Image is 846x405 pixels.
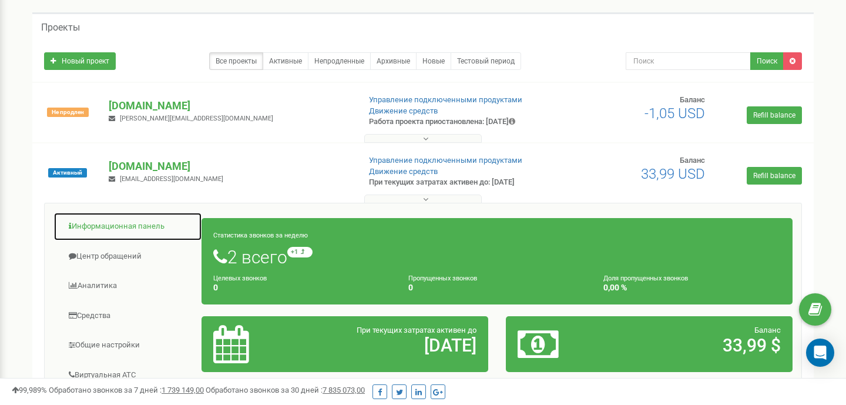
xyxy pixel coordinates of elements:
button: Поиск [750,52,784,70]
p: Работа проекта приостановлена: [DATE] [369,116,545,128]
a: Аналитика [53,272,202,300]
a: Refill balance [747,167,802,185]
h2: 33,99 $ [611,336,781,355]
a: Активные [263,52,308,70]
a: Общие настройки [53,331,202,360]
span: [EMAIL_ADDRESS][DOMAIN_NAME] [120,175,223,183]
span: Баланс [680,156,705,165]
span: Активный [48,168,87,178]
a: Информационная панель [53,212,202,241]
h5: Проекты [41,22,80,33]
span: [PERSON_NAME][EMAIL_ADDRESS][DOMAIN_NAME] [120,115,273,122]
p: [DOMAIN_NAME] [109,159,350,174]
span: Баланс [680,95,705,104]
span: 99,989% [12,386,47,394]
h4: 0,00 % [603,283,781,292]
a: Виртуальная АТС [53,361,202,390]
div: Open Intercom Messenger [806,339,834,367]
a: Все проекты [209,52,263,70]
span: Обработано звонков за 30 дней : [206,386,365,394]
p: При текущих затратах активен до: [DATE] [369,177,545,188]
a: Новые [416,52,451,70]
p: [DOMAIN_NAME] [109,98,350,113]
small: Статистика звонков за неделю [213,232,308,239]
h1: 2 всего [213,247,781,267]
small: +1 [287,247,313,257]
h4: 0 [408,283,586,292]
span: Баланс [754,326,781,334]
a: Центр обращений [53,242,202,271]
a: Управление подключенными продуктами [369,156,522,165]
h4: 0 [213,283,391,292]
span: Не продлен [47,108,89,117]
u: 1 739 149,00 [162,386,204,394]
a: Новый проект [44,52,116,70]
small: Целевых звонков [213,275,267,282]
a: Тестовый период [451,52,521,70]
a: Управление подключенными продуктами [369,95,522,104]
a: Непродленные [308,52,371,70]
span: При текущих затратах активен до [357,326,476,334]
a: Refill balance [747,106,802,124]
a: Движение средств [369,106,438,115]
a: Архивные [370,52,417,70]
h2: [DATE] [307,336,476,355]
span: Обработано звонков за 7 дней : [49,386,204,394]
u: 7 835 073,00 [323,386,365,394]
input: Поиск [626,52,751,70]
small: Доля пропущенных звонков [603,275,688,282]
a: Движение средств [369,167,438,176]
span: -1,05 USD [644,105,705,122]
a: Средства [53,302,202,330]
small: Пропущенных звонков [408,275,477,282]
span: 33,99 USD [641,166,705,182]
